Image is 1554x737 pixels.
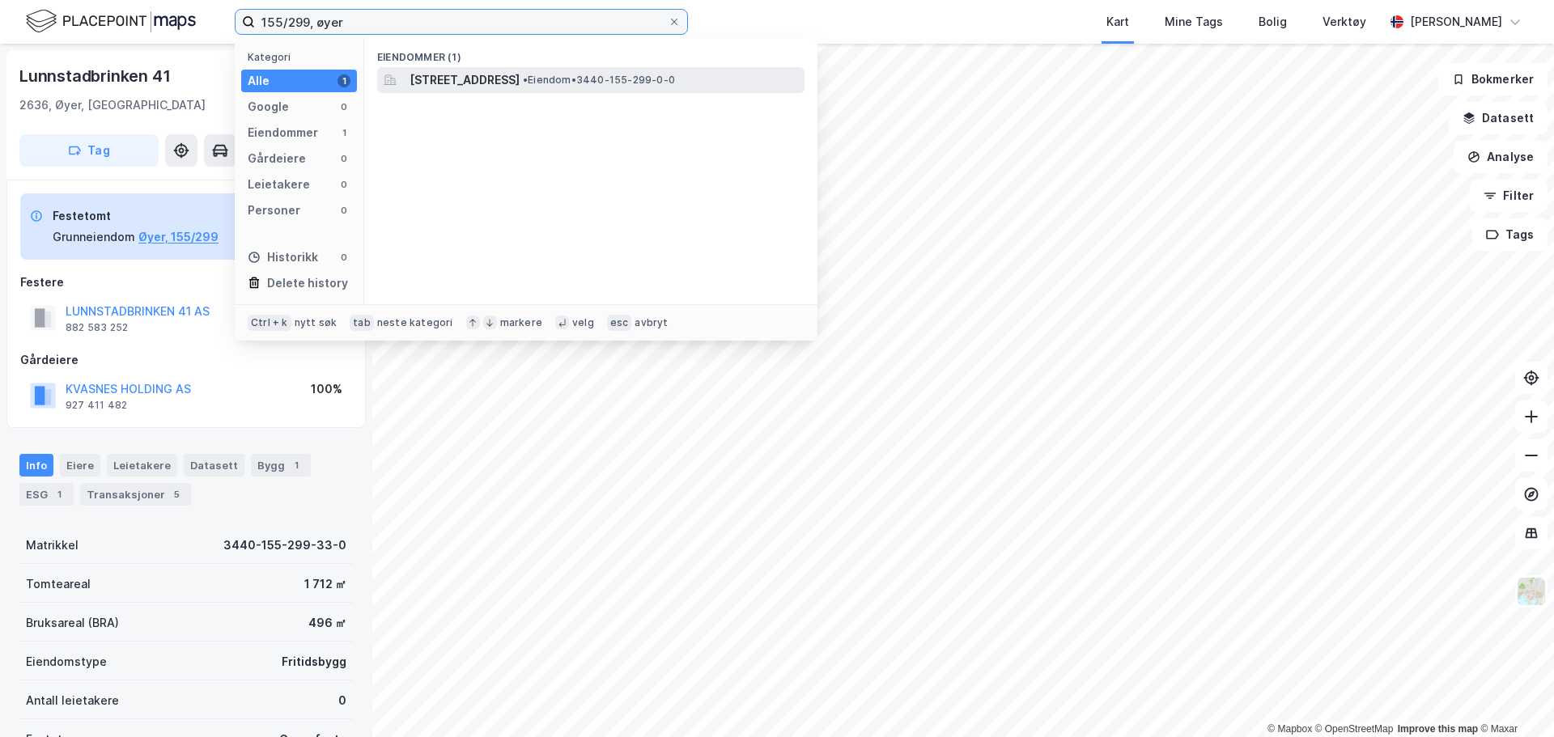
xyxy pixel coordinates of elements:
[364,38,817,67] div: Eiendommer (1)
[1106,12,1129,32] div: Kart
[19,454,53,477] div: Info
[19,483,74,506] div: ESG
[338,100,350,113] div: 0
[248,51,357,63] div: Kategori
[60,454,100,477] div: Eiere
[19,63,173,89] div: Lunnstadbrinken 41
[51,486,67,502] div: 1
[107,454,177,477] div: Leietakere
[1438,63,1548,95] button: Bokmerker
[282,652,346,671] div: Fritidsbygg
[223,536,346,555] div: 3440-155-299-33-0
[20,350,352,370] div: Gårdeiere
[1470,180,1548,212] button: Filter
[248,315,291,331] div: Ctrl + k
[1398,723,1478,735] a: Improve this map
[19,95,206,115] div: 2636, Øyer, [GEOGRAPHIC_DATA]
[308,613,346,633] div: 496 ㎡
[350,315,374,331] div: tab
[523,74,528,86] span: •
[26,613,119,633] div: Bruksareal (BRA)
[26,574,91,594] div: Tomteareal
[248,248,318,267] div: Historikk
[1165,12,1223,32] div: Mine Tags
[53,206,219,226] div: Festetomt
[26,536,79,555] div: Matrikkel
[295,316,338,329] div: nytt søk
[267,273,348,293] div: Delete history
[1516,576,1547,607] img: Z
[338,691,346,710] div: 0
[248,201,300,220] div: Personer
[1323,12,1366,32] div: Verktøy
[251,454,311,477] div: Bygg
[248,71,270,91] div: Alle
[80,483,191,506] div: Transaksjoner
[338,251,350,264] div: 0
[19,134,159,167] button: Tag
[607,315,632,331] div: esc
[138,227,219,247] button: Øyer, 155/299
[248,97,289,116] div: Google
[410,70,520,90] span: [STREET_ADDRESS]
[311,379,342,399] div: 100%
[26,652,107,671] div: Eiendomstype
[248,149,306,168] div: Gårdeiere
[288,457,304,473] div: 1
[635,316,668,329] div: avbryt
[338,152,350,165] div: 0
[1472,218,1548,251] button: Tags
[255,10,668,34] input: Søk på adresse, matrikkel, gårdeiere, leietakere eller personer
[53,227,135,247] div: Grunneiendom
[26,691,119,710] div: Antall leietakere
[1259,12,1287,32] div: Bolig
[338,126,350,139] div: 1
[66,399,127,412] div: 927 411 482
[572,316,594,329] div: velg
[338,74,350,87] div: 1
[523,74,675,87] span: Eiendom • 3440-155-299-0-0
[66,321,128,334] div: 882 583 252
[338,178,350,191] div: 0
[248,123,318,142] div: Eiendommer
[1473,659,1554,737] iframe: Chat Widget
[20,273,352,292] div: Festere
[1449,102,1548,134] button: Datasett
[168,486,185,502] div: 5
[1315,723,1394,735] a: OpenStreetMap
[500,316,542,329] div: markere
[377,316,453,329] div: neste kategori
[248,175,310,194] div: Leietakere
[26,7,196,36] img: logo.f888ab2527a4732fd821a326f86c7f29.svg
[338,204,350,217] div: 0
[1267,723,1312,735] a: Mapbox
[304,574,346,594] div: 1 712 ㎡
[1454,141,1548,173] button: Analyse
[1410,12,1502,32] div: [PERSON_NAME]
[184,454,244,477] div: Datasett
